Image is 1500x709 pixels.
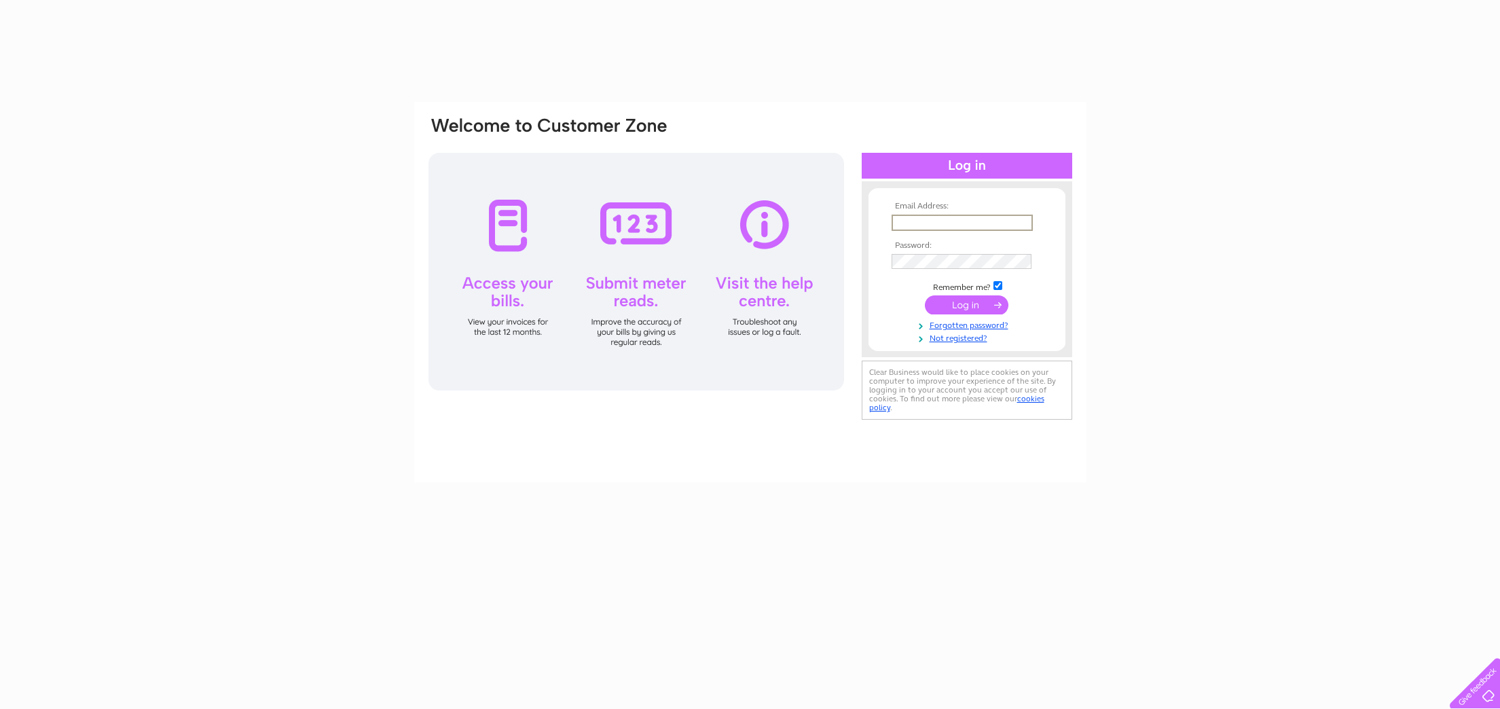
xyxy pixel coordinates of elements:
[925,295,1008,314] input: Submit
[892,318,1046,331] a: Forgotten password?
[869,394,1044,412] a: cookies policy
[888,202,1046,211] th: Email Address:
[888,241,1046,251] th: Password:
[892,331,1046,344] a: Not registered?
[888,279,1046,293] td: Remember me?
[862,361,1072,420] div: Clear Business would like to place cookies on your computer to improve your experience of the sit...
